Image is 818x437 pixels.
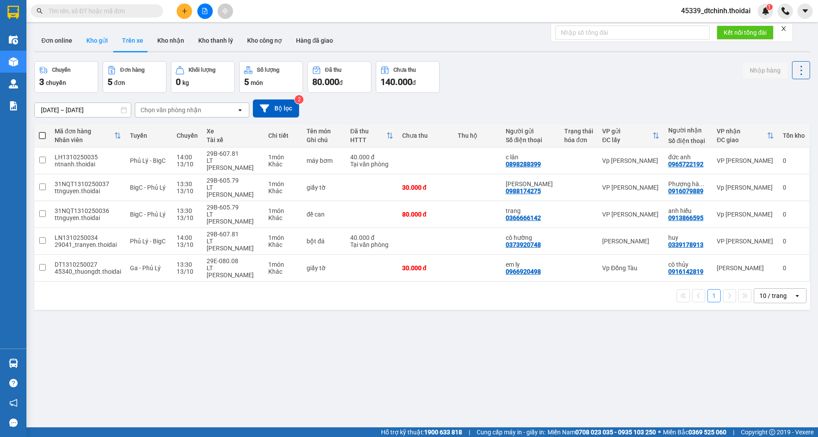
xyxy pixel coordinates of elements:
div: Số điện thoại [668,137,708,144]
div: Chi tiết [268,132,298,139]
span: question-circle [9,379,18,387]
span: notification [9,399,18,407]
div: Số lượng [257,67,279,73]
div: VP [PERSON_NAME] [602,211,659,218]
div: LT [PERSON_NAME] [207,238,259,252]
div: Tài xế [207,136,259,143]
div: LN1310250034 [55,234,121,241]
div: Số điện thoại [506,136,555,143]
div: 29041_tranyen.thoidai [55,241,121,248]
div: Khác [268,268,298,275]
div: Tại văn phòng [350,241,393,248]
button: Kho công nợ [240,30,289,51]
button: Trên xe [115,30,150,51]
img: warehouse-icon [9,359,18,368]
button: aim [218,4,233,19]
div: VP [PERSON_NAME] [717,238,774,245]
th: Toggle SortBy [50,124,126,147]
span: BigC - Phủ Lý [130,184,166,191]
div: Khác [268,214,298,221]
span: Ga - Phủ Lý [130,264,161,272]
div: 31NQT1310250037 [55,180,121,187]
button: Kho gửi [79,30,115,51]
img: solution-icon [9,101,18,110]
div: đức anh [668,154,708,161]
div: 0965722192 [668,161,703,168]
input: Select a date range. [35,103,131,117]
div: anh hiếu [668,207,708,214]
button: Hàng đã giao [289,30,340,51]
span: 5 [244,77,249,87]
div: 1 món [268,180,298,187]
div: Đã thu [350,128,386,135]
th: Toggle SortBy [598,124,664,147]
div: giấy tờ [307,184,341,191]
button: Kết nối tổng đài [717,26,774,40]
div: 29B-607.81 [207,150,259,157]
div: ĐC giao [717,136,767,143]
div: 29B-605.79 [207,204,259,211]
div: [PERSON_NAME] [717,264,774,272]
div: Nhân viên [55,136,114,143]
div: 40.000 đ [350,154,393,161]
div: 0 [783,157,805,164]
div: Khác [268,187,298,195]
button: Kho nhận [150,30,191,51]
span: 5 [107,77,112,87]
button: Nhập hàng [743,62,788,78]
span: 1 [768,4,771,10]
div: 13/10 [177,241,198,248]
button: Khối lượng0kg [171,61,235,93]
div: Tồn kho [783,132,805,139]
span: copyright [769,429,775,435]
span: 3 [39,77,44,87]
span: 80.000 [312,77,339,87]
div: Chuyến [52,67,70,73]
span: đơn [114,79,125,86]
div: HTTT [350,136,386,143]
div: Người gửi [506,128,555,135]
div: VP [PERSON_NAME] [602,184,659,191]
button: Bộ lọc [253,99,299,118]
span: search [37,8,43,14]
div: Vp [PERSON_NAME] [602,157,659,164]
button: Kho thanh lý [191,30,240,51]
div: 30.000 đ [402,264,449,272]
button: plus [177,4,192,19]
div: LT [PERSON_NAME] [207,264,259,279]
button: Số lượng5món [239,61,303,93]
div: Chưa thu [393,67,416,73]
strong: 1900 633 818 [424,429,462,436]
span: Kết nối tổng đài [724,28,766,37]
span: đ [339,79,343,86]
div: 1 món [268,207,298,214]
sup: 1 [766,4,773,10]
span: plus [181,8,188,14]
span: đ [412,79,416,86]
span: ⚪️ [658,430,661,434]
div: giấy tờ [307,264,341,272]
div: 0339178913 [668,241,703,248]
div: 0966920498 [506,268,541,275]
div: ttnguyen.thoidai [55,214,121,221]
div: LT [PERSON_NAME] [207,211,259,225]
div: hóa đơn [564,136,593,143]
span: close [781,26,787,32]
div: Vp [PERSON_NAME] [717,184,774,191]
div: c lân [506,154,555,161]
span: Phủ Lý - BigC [130,238,166,245]
div: đề can [307,211,341,218]
span: Miền Bắc [663,427,726,437]
div: cô hường [506,234,555,241]
span: caret-down [801,7,809,15]
div: 14:00 [177,234,198,241]
span: aim [222,8,228,14]
div: VP nhận [717,128,767,135]
div: Vp [PERSON_NAME] [717,211,774,218]
div: Thu hộ [458,132,496,139]
span: 0 [176,77,181,87]
div: Ghi chú [307,136,341,143]
button: Đơn online [34,30,79,51]
span: Hỗ trợ kỹ thuật: [381,427,462,437]
button: caret-down [797,4,813,19]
